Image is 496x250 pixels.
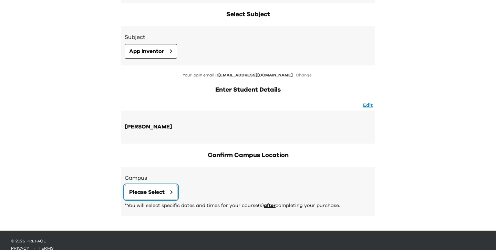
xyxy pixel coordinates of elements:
span: [EMAIL_ADDRESS][DOMAIN_NAME] [218,73,293,77]
button: Edit [361,102,375,109]
h3: Subject [125,33,371,41]
button: Please Select [125,185,177,199]
span: App Inventor [129,47,164,55]
p: © 2025 Preface [11,238,485,244]
h2: Confirm Campus Location [121,150,375,160]
span: after [264,203,276,208]
div: [PERSON_NAME] [125,123,172,132]
h3: Campus [125,174,371,182]
span: Please Select [129,188,165,196]
p: Your login email is [121,72,375,78]
h2: Select Subject [121,10,375,19]
p: *You will select specific dates and times for your course(s) completing your purchase. [125,202,371,209]
button: App Inventor [125,44,177,59]
button: Change [294,72,314,78]
h2: Enter Student Details [121,85,375,95]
